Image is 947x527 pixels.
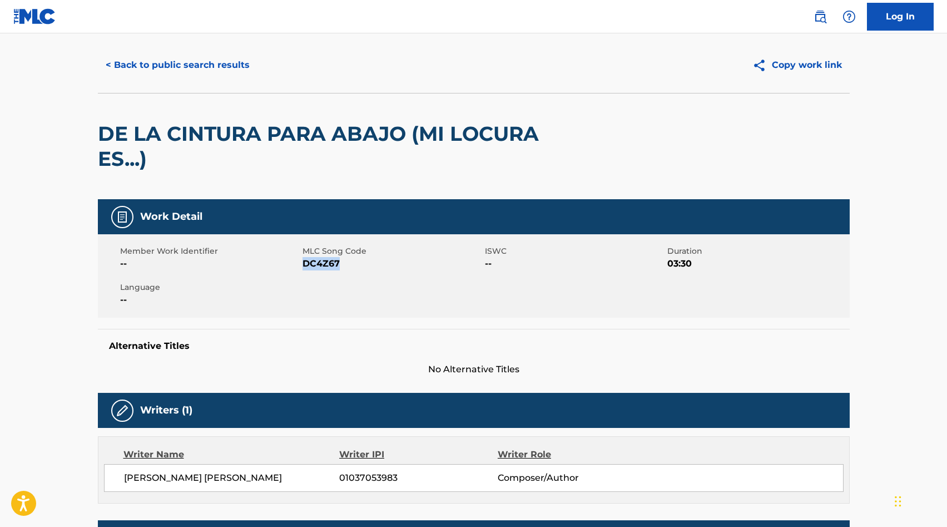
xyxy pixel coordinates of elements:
div: Help [838,6,860,28]
span: 03:30 [667,257,847,270]
button: < Back to public search results [98,51,257,79]
img: search [814,10,827,23]
span: -- [120,293,300,307]
div: Writer Name [123,448,340,461]
h2: DE LA CINTURA PARA ABAJO (MI LOCURA ES...) [98,121,549,171]
span: MLC Song Code [303,245,482,257]
div: Writer Role [498,448,642,461]
h5: Work Detail [140,210,202,223]
img: Copy work link [752,58,772,72]
a: Log In [867,3,934,31]
div: Widget de chat [891,474,947,527]
span: 01037053983 [339,471,497,485]
img: help [842,10,856,23]
h5: Writers (1) [140,404,192,417]
span: ISWC [485,245,665,257]
span: -- [485,257,665,270]
span: DC4Z67 [303,257,482,270]
img: MLC Logo [13,8,56,24]
div: Writer IPI [339,448,498,461]
img: Work Detail [116,210,129,224]
span: [PERSON_NAME] [PERSON_NAME] [124,471,340,485]
button: Copy work link [745,51,850,79]
span: No Alternative Titles [98,363,850,376]
span: Language [120,282,300,293]
img: Writers [116,404,129,417]
span: -- [120,257,300,270]
h5: Alternative Titles [109,341,839,352]
a: Public Search [809,6,831,28]
span: Duration [667,245,847,257]
div: Arrastrar [895,485,901,518]
iframe: Chat Widget [891,474,947,527]
span: Composer/Author [498,471,642,485]
span: Member Work Identifier [120,245,300,257]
